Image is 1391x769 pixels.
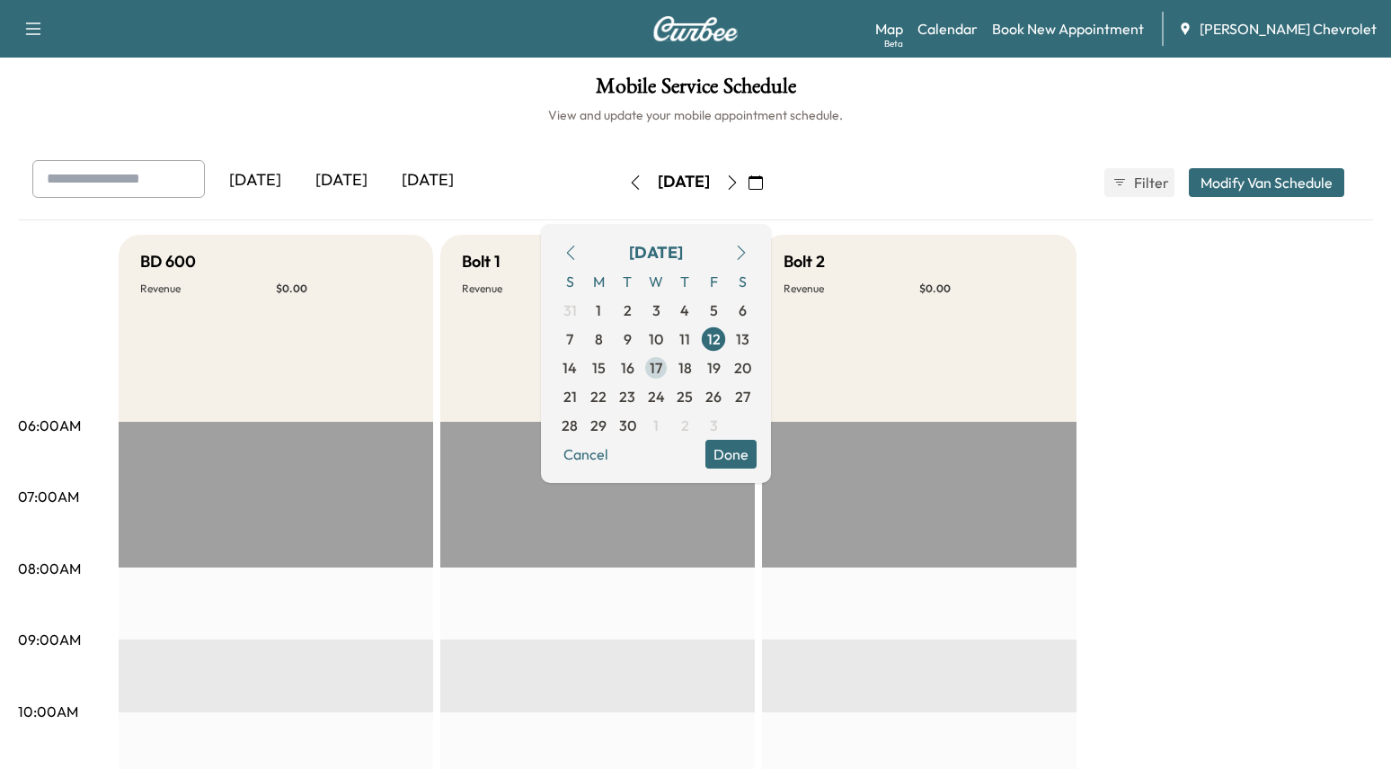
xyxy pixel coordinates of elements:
[735,386,750,407] span: 27
[992,18,1144,40] a: Book New Appointment
[917,18,978,40] a: Calendar
[566,328,573,350] span: 7
[619,415,636,436] span: 30
[705,440,757,469] button: Done
[462,249,501,274] h5: Bolt 1
[276,282,412,296] p: $ 0.00
[678,357,692,379] span: 18
[736,328,749,350] span: 13
[650,357,662,379] span: 17
[385,160,471,201] div: [DATE]
[710,415,718,436] span: 3
[1189,168,1344,197] button: Modify Van Schedule
[681,415,689,436] span: 2
[563,300,577,321] span: 31
[140,249,196,274] h5: BD 600
[680,300,689,321] span: 4
[679,328,690,350] span: 11
[555,440,616,469] button: Cancel
[624,328,632,350] span: 9
[592,357,606,379] span: 15
[642,267,670,296] span: W
[658,171,710,193] div: [DATE]
[462,282,598,296] p: Revenue
[562,415,578,436] span: 28
[670,267,699,296] span: T
[919,282,1055,296] p: $ 0.00
[707,357,721,379] span: 19
[649,328,663,350] span: 10
[584,267,613,296] span: M
[590,415,607,436] span: 29
[596,300,601,321] span: 1
[1134,172,1166,193] span: Filter
[699,267,728,296] span: F
[875,18,903,40] a: MapBeta
[1104,168,1174,197] button: Filter
[784,282,919,296] p: Revenue
[595,328,603,350] span: 8
[18,415,81,436] p: 06:00AM
[739,300,747,321] span: 6
[563,357,577,379] span: 14
[705,386,722,407] span: 26
[652,16,739,41] img: Curbee Logo
[619,386,635,407] span: 23
[18,701,78,722] p: 10:00AM
[884,37,903,50] div: Beta
[1200,18,1377,40] span: [PERSON_NAME] Chevrolet
[555,267,584,296] span: S
[140,282,276,296] p: Revenue
[613,267,642,296] span: T
[653,415,659,436] span: 1
[648,386,665,407] span: 24
[18,629,81,650] p: 09:00AM
[18,76,1373,106] h1: Mobile Service Schedule
[624,300,632,321] span: 2
[652,300,660,321] span: 3
[707,328,721,350] span: 12
[298,160,385,201] div: [DATE]
[629,240,683,265] div: [DATE]
[18,106,1373,124] h6: View and update your mobile appointment schedule.
[621,357,634,379] span: 16
[212,160,298,201] div: [DATE]
[563,386,577,407] span: 21
[784,249,825,274] h5: Bolt 2
[18,558,81,579] p: 08:00AM
[734,357,751,379] span: 20
[728,267,757,296] span: S
[677,386,693,407] span: 25
[710,300,718,321] span: 5
[590,386,607,407] span: 22
[18,486,79,507] p: 07:00AM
